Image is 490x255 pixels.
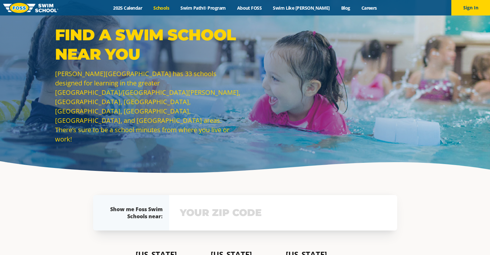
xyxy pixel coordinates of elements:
[148,5,175,11] a: Schools
[267,5,336,11] a: Swim Like [PERSON_NAME]
[335,5,356,11] a: Blog
[175,5,231,11] a: Swim Path® Program
[106,206,163,220] div: Show me Foss Swim Schools near:
[3,3,58,13] img: FOSS Swim School Logo
[55,25,242,64] p: Find a Swim School Near You
[178,203,388,222] input: YOUR ZIP CODE
[356,5,382,11] a: Careers
[55,69,242,144] p: [PERSON_NAME][GEOGRAPHIC_DATA] has 33 schools designed for learning in the greater [GEOGRAPHIC_DA...
[231,5,267,11] a: About FOSS
[108,5,148,11] a: 2025 Calendar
